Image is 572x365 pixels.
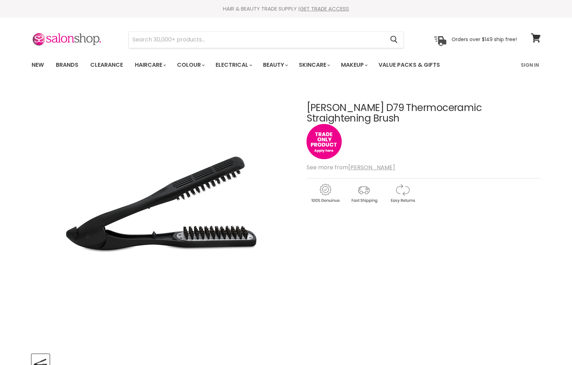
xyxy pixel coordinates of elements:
[294,58,334,72] a: Skincare
[129,31,404,48] form: Product
[384,183,421,204] img: returns.gif
[23,55,550,75] nav: Main
[258,58,292,72] a: Beauty
[26,58,49,72] a: New
[85,58,128,72] a: Clearance
[47,100,278,332] img: Denman D79 Thermoceramic Straightening Brush
[348,163,395,171] a: [PERSON_NAME]
[385,32,403,48] button: Search
[23,5,550,12] div: HAIR & BEAUTY TRADE SUPPLY |
[307,124,342,159] img: tradeonly_small.jpg
[210,58,256,72] a: Electrical
[130,58,170,72] a: Haircare
[517,58,543,72] a: Sign In
[307,163,395,171] span: See more from
[373,58,445,72] a: Value Packs & Gifts
[307,103,541,124] h1: [PERSON_NAME] D79 Thermoceramic Straightening Brush
[26,55,481,75] ul: Main menu
[345,183,382,204] img: shipping.gif
[32,85,294,347] div: Denman D79 Thermoceramic Straightening Brush image. Click or Scroll to Zoom.
[452,36,517,43] p: Orders over $149 ship free!
[172,58,209,72] a: Colour
[129,32,385,48] input: Search
[300,5,349,12] a: GET TRADE ACCESS
[51,58,84,72] a: Brands
[336,58,372,72] a: Makeup
[307,183,344,204] img: genuine.gif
